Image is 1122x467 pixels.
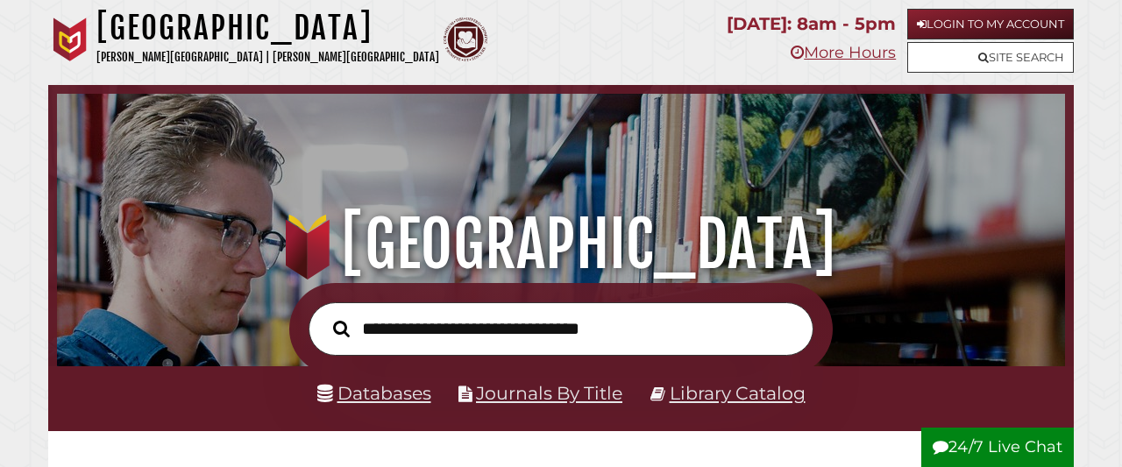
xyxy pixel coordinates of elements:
[907,42,1074,73] a: Site Search
[476,382,622,404] a: Journals By Title
[791,43,896,62] a: More Hours
[333,320,350,337] i: Search
[444,18,487,61] img: Calvin Theological Seminary
[670,382,806,404] a: Library Catalog
[727,9,896,39] p: [DATE]: 8am - 5pm
[317,382,431,404] a: Databases
[907,9,1074,39] a: Login to My Account
[324,315,359,341] button: Search
[96,47,439,67] p: [PERSON_NAME][GEOGRAPHIC_DATA] | [PERSON_NAME][GEOGRAPHIC_DATA]
[96,9,439,47] h1: [GEOGRAPHIC_DATA]
[48,18,92,61] img: Calvin University
[74,206,1048,283] h1: [GEOGRAPHIC_DATA]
